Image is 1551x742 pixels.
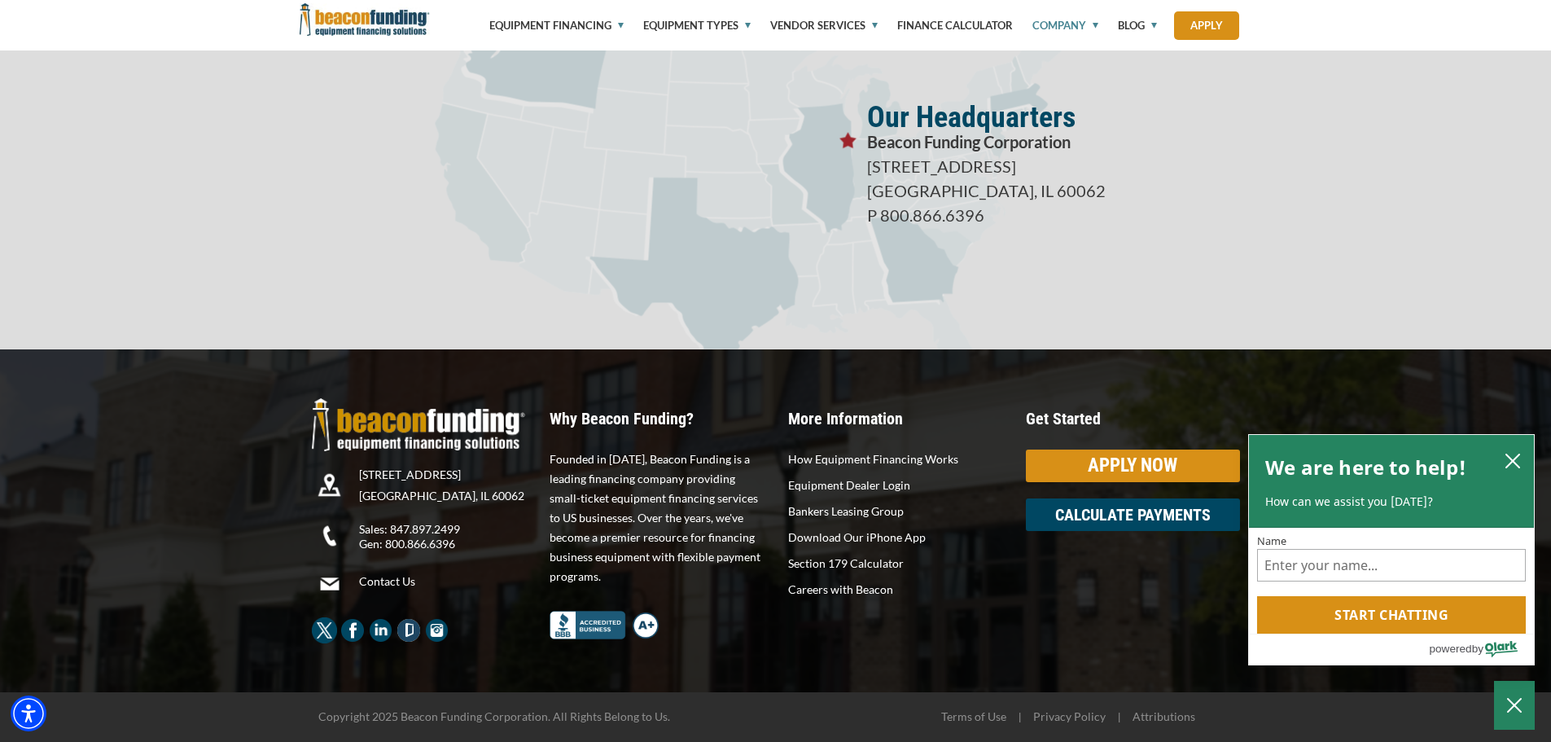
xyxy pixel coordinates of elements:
div: Accessibility Menu [11,696,46,731]
img: Beacon Funding Corporation [300,3,430,36]
a: Beacon Funding LinkedIn - open in a new tab [368,623,394,636]
span: powered [1429,639,1471,659]
span: by [1472,639,1483,659]
p: Founded in [DATE], Beacon Funding is a leading financing company providing small-ticket equipment... [550,450,764,586]
a: Beacon Funding Facebook - open in a new tab [340,623,366,636]
p: More Information [788,411,1002,427]
a: Beacon Funding Corporation [300,12,430,25]
button: close chatbox [1500,449,1526,473]
p: Get Started [1026,411,1240,427]
a: APPLY NOW [1026,450,1240,482]
img: Beacon Funding LinkedIn [368,617,394,643]
a: Apply [1174,11,1239,40]
p: How can we assist you [DATE]? [1265,494,1518,510]
a: How Equipment Financing Works [788,450,1002,469]
p: [GEOGRAPHIC_DATA], IL 60062 [359,489,537,503]
img: Beacon Funding Instagram [424,617,450,643]
p: Why Beacon Funding? [550,411,764,427]
input: Name [1257,549,1526,582]
a: Privacy Policy [1033,709,1106,723]
img: Beacon Funding twitter [312,617,338,643]
button: Start chatting [1257,596,1526,634]
p: Beacon Funding Corporation [867,130,1240,154]
p: [STREET_ADDRESS] [359,468,537,482]
img: Beacon Funding Facebook [340,617,366,643]
label: Name [1257,536,1526,547]
span: | [1009,710,1031,723]
a: Terms of Use [941,709,1006,723]
a: Better Business Bureau Complaint Free A+ Rating Beacon Funding - open in a new tab [550,608,659,621]
h2: We are here to help! [1265,451,1466,484]
a: Attributions [1133,709,1195,723]
img: Beacon Funding Glassdoor [396,617,422,643]
div: olark chatbox [1248,434,1535,665]
a: Beacon Funding Glassdoor - open in a new tab [396,623,422,636]
a: Section 179 Calculator [788,554,1002,573]
img: Beacon Funding Email [312,566,347,601]
a: Bankers Leasing Group [788,502,1002,521]
a: CALCULATE PAYMENTS [1026,498,1240,531]
p: Our Headquarters [867,105,1240,130]
a: Equipment Dealer Login [788,476,1002,495]
a: Contact Us [359,574,537,589]
p: Sales: 847.897.2499 Gen: 800.866.6396 [359,522,537,551]
img: Beacon Funding Logo [312,398,526,451]
span: Copyright 2025 Beacon Funding Corporation. All Rights Belong to Us. [318,709,670,723]
a: Careers with Beacon [788,580,1002,599]
a: Beacon Funding twitter - open in a new tab [312,623,338,636]
img: Beacon Funding location [312,468,347,503]
span: | [1108,710,1130,723]
img: Better Business Bureau Complaint Free A+ Rating Beacon Funding [550,611,659,639]
button: Close Chatbox [1494,681,1535,730]
img: Beacon Funding Phone [312,518,347,553]
a: Powered by Olark [1429,634,1534,665]
a: Download Our iPhone App [788,528,1002,547]
a: Beacon Funding Instagram - open in a new tab [424,623,450,636]
p: [STREET_ADDRESS] [GEOGRAPHIC_DATA], IL 60062 P 800.866.6396 [867,154,1240,227]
